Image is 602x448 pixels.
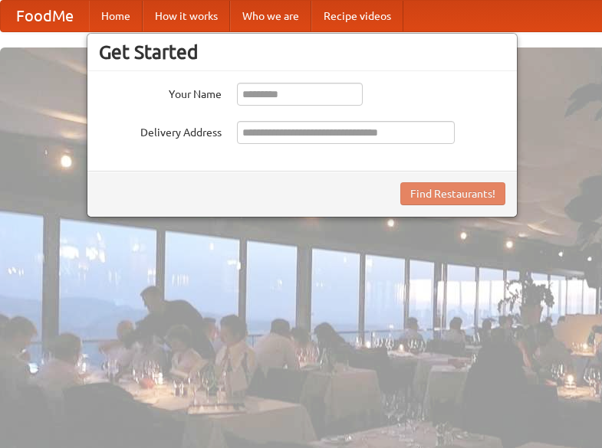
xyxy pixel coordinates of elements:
[99,41,505,64] h3: Get Started
[1,1,89,31] a: FoodMe
[99,121,222,140] label: Delivery Address
[89,1,143,31] a: Home
[99,83,222,102] label: Your Name
[311,1,403,31] a: Recipe videos
[400,182,505,205] button: Find Restaurants!
[143,1,230,31] a: How it works
[230,1,311,31] a: Who we are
